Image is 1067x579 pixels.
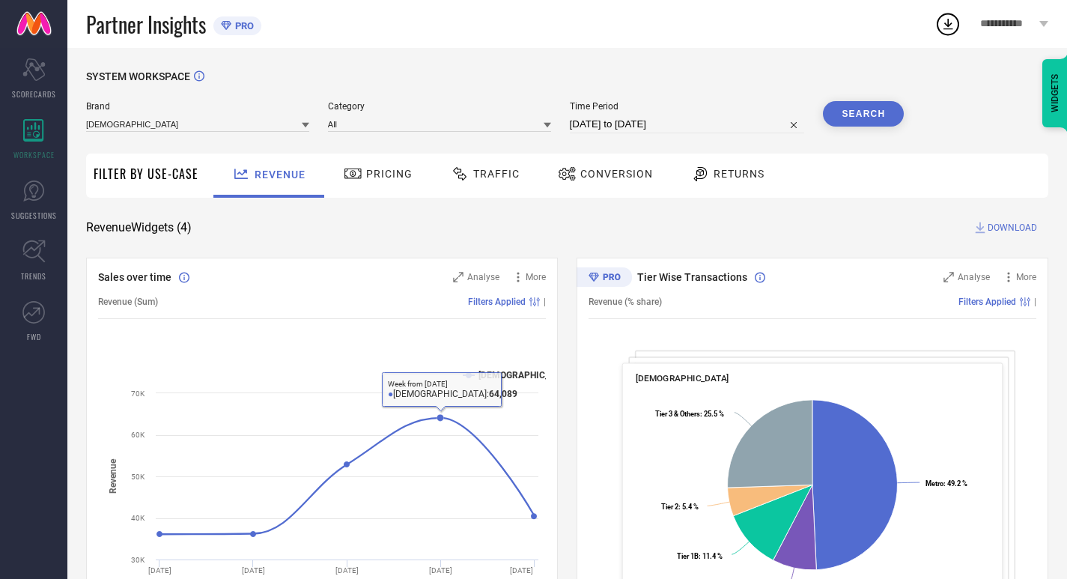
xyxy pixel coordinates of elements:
[86,70,190,82] span: SYSTEM WORKSPACE
[468,297,526,307] span: Filters Applied
[12,88,56,100] span: SCORECARDS
[429,566,452,575] text: [DATE]
[934,10,961,37] div: Open download list
[98,297,158,307] span: Revenue (Sum)
[366,168,413,180] span: Pricing
[958,297,1016,307] span: Filters Applied
[526,272,546,282] span: More
[636,373,729,384] span: [DEMOGRAPHIC_DATA]
[86,101,309,112] span: Brand
[677,552,699,560] tspan: Tier 1B
[27,331,41,342] span: FWD
[131,556,145,564] text: 30K
[148,566,171,575] text: [DATE]
[131,389,145,398] text: 70K
[86,9,206,40] span: Partner Insights
[21,270,46,282] span: TRENDS
[1034,297,1036,307] span: |
[231,20,254,31] span: PRO
[637,271,747,283] span: Tier Wise Transactions
[714,168,764,180] span: Returns
[661,503,678,511] tspan: Tier 2
[255,169,305,181] span: Revenue
[131,431,145,439] text: 60K
[544,297,546,307] span: |
[510,566,533,575] text: [DATE]
[1016,272,1036,282] span: More
[131,514,145,522] text: 40K
[589,297,662,307] span: Revenue (% share)
[577,267,632,290] div: Premium
[98,271,171,283] span: Sales over time
[86,220,192,235] span: Revenue Widgets ( 4 )
[11,210,57,221] span: SUGGESTIONS
[580,168,653,180] span: Conversion
[925,479,943,488] tspan: Metro
[335,566,359,575] text: [DATE]
[473,168,520,180] span: Traffic
[823,101,904,127] button: Search
[943,272,954,282] svg: Zoom
[467,272,499,282] span: Analyse
[570,115,805,133] input: Select time period
[108,458,118,494] tspan: Revenue
[453,272,463,282] svg: Zoom
[131,473,145,481] text: 50K
[478,370,573,381] text: [DEMOGRAPHIC_DATA]
[925,479,967,488] text: : 49.2 %
[94,165,198,183] span: Filter By Use-Case
[677,552,723,560] text: : 11.4 %
[958,272,990,282] span: Analyse
[661,503,699,511] text: : 5.4 %
[242,566,265,575] text: [DATE]
[655,410,700,418] tspan: Tier 3 & Others
[655,410,724,418] text: : 25.5 %
[988,220,1037,235] span: DOWNLOAD
[570,101,805,112] span: Time Period
[328,101,551,112] span: Category
[13,149,55,160] span: WORKSPACE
